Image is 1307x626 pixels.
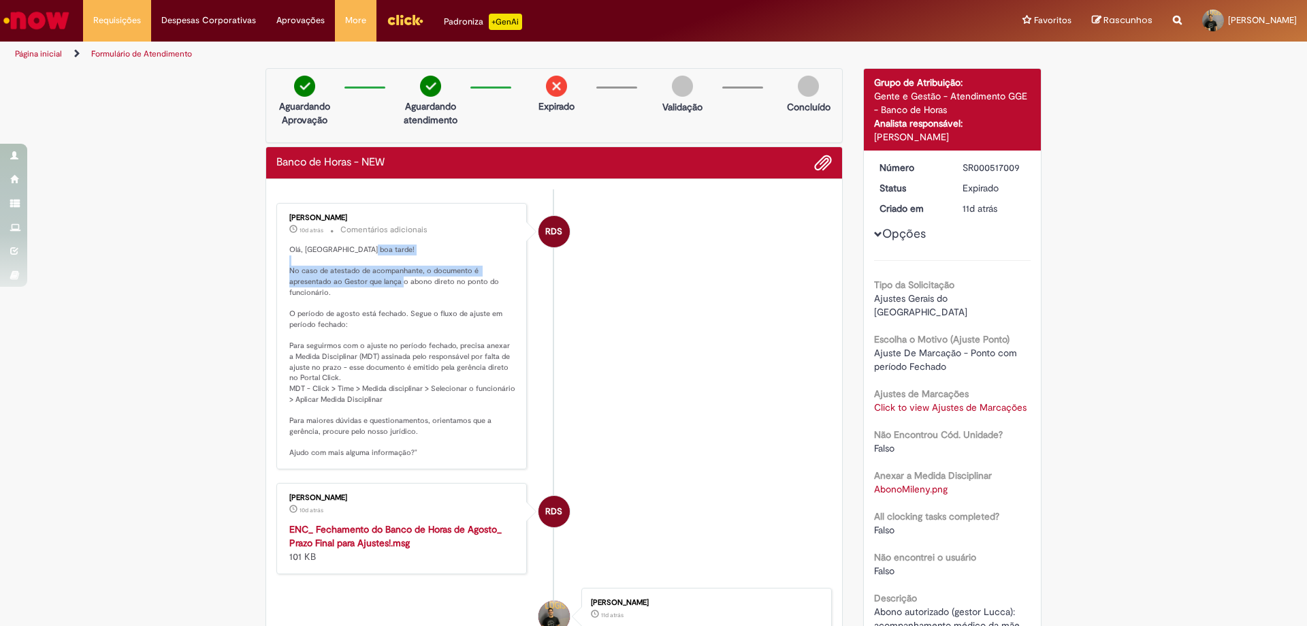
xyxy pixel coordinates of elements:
[545,215,562,248] span: RDS
[289,522,516,563] div: 101 KB
[874,89,1031,116] div: Gente e Gestão - Atendimento GGE - Banco de Horas
[874,401,1027,413] a: Click to view Ajustes de Marcações
[869,202,953,215] dt: Criado em
[300,226,323,234] span: 10d atrás
[874,592,917,604] b: Descrição
[874,469,992,482] b: Anexar a Medida Disciplinar
[963,202,997,215] time: 19/08/2025 09:36:06
[963,202,997,215] span: 11d atrás
[601,611,624,619] span: 11d atrás
[1092,14,1152,27] a: Rascunhos
[662,100,703,114] p: Validação
[300,506,323,514] span: 10d atrás
[874,428,1003,441] b: Não Encontrou Cód. Unidade?
[538,99,575,113] p: Expirado
[289,523,502,549] a: ENC_ Fechamento do Banco de Horas de Agosto_ Prazo Final para Ajustes!.msg
[546,76,567,97] img: remove.png
[591,599,818,607] div: [PERSON_NAME]
[787,100,830,114] p: Concluído
[963,202,1026,215] div: 19/08/2025 09:36:06
[874,347,1020,373] span: Ajuste De Marcação - Ponto com período Fechado
[538,216,570,247] div: Raquel De Souza
[869,161,953,174] dt: Número
[874,130,1031,144] div: [PERSON_NAME]
[1034,14,1071,27] span: Favoritos
[340,224,427,236] small: Comentários adicionais
[963,161,1026,174] div: SR000517009
[294,76,315,97] img: check-circle-green.png
[545,495,562,528] span: RDS
[874,524,894,536] span: Falso
[672,76,693,97] img: img-circle-grey.png
[444,14,522,30] div: Padroniza
[289,494,516,502] div: [PERSON_NAME]
[289,214,516,222] div: [PERSON_NAME]
[874,510,999,522] b: All clocking tasks completed?
[161,14,256,27] span: Despesas Corporativas
[874,565,894,577] span: Falso
[874,442,894,454] span: Falso
[10,42,861,67] ul: Trilhas de página
[963,181,1026,195] div: Expirado
[276,14,325,27] span: Aprovações
[300,226,323,234] time: 19/08/2025 17:28:56
[1228,14,1297,26] span: [PERSON_NAME]
[874,388,969,400] b: Ajustes de Marcações
[91,48,192,59] a: Formulário de Atendimento
[489,14,522,30] p: +GenAi
[874,76,1031,89] div: Grupo de Atribuição:
[814,154,832,172] button: Adicionar anexos
[874,333,1010,345] b: Escolha o Motivo (Ajuste Ponto)
[538,496,570,527] div: Raquel De Souza
[15,48,62,59] a: Página inicial
[1103,14,1152,27] span: Rascunhos
[420,76,441,97] img: check-circle-green.png
[289,245,516,458] p: Olá, [GEOGRAPHIC_DATA] boa tarde! No caso de atestado de acompanhante, o documento é apresentado ...
[93,14,141,27] span: Requisições
[272,99,338,127] p: Aguardando Aprovação
[300,506,323,514] time: 19/08/2025 17:27:08
[387,10,423,30] img: click_logo_yellow_360x200.png
[874,483,948,495] a: Download de AbonoMileny.png
[869,181,953,195] dt: Status
[798,76,819,97] img: img-circle-grey.png
[601,611,624,619] time: 19/08/2025 09:36:01
[345,14,366,27] span: More
[874,292,967,318] span: Ajustes Gerais do [GEOGRAPHIC_DATA]
[276,157,385,169] h2: Banco de Horas - NEW Histórico de tíquete
[1,7,71,34] img: ServiceNow
[874,551,976,563] b: Não encontrei o usuário
[398,99,464,127] p: Aguardando atendimento
[874,279,954,291] b: Tipo da Solicitação
[874,116,1031,130] div: Analista responsável:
